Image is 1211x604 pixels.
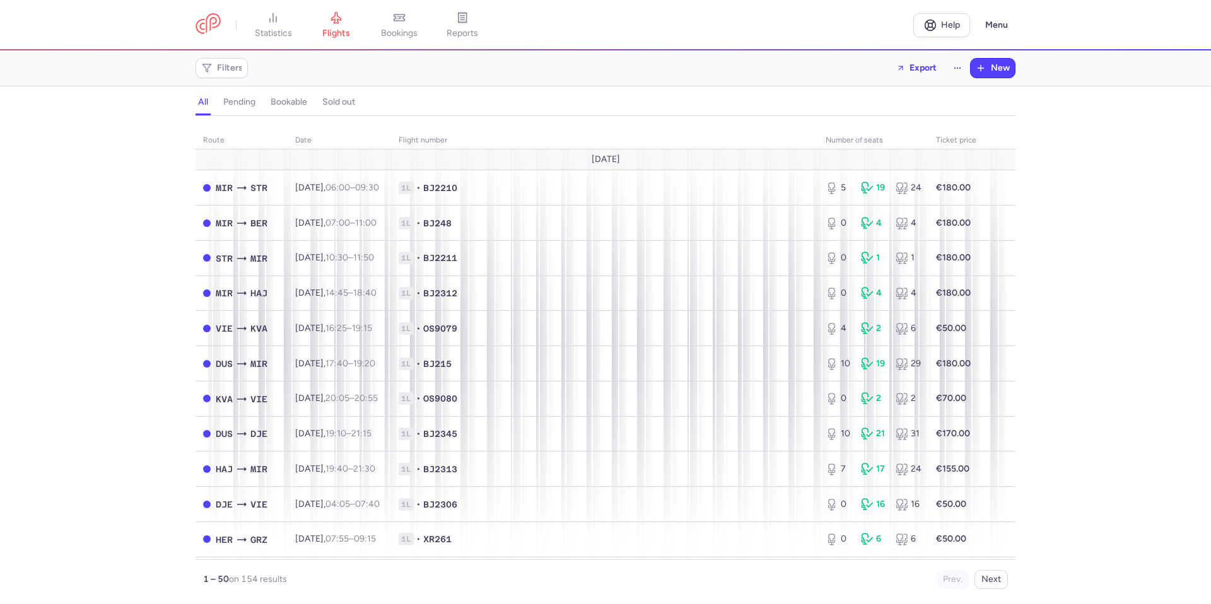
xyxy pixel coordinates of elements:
[216,392,233,406] span: KVA
[325,533,376,544] span: –
[242,11,305,39] a: statistics
[325,533,349,544] time: 07:55
[423,252,457,264] span: BJ2211
[896,182,921,194] div: 24
[416,287,421,299] span: •
[416,498,421,511] span: •
[399,463,414,475] span: 1L
[910,63,937,73] span: Export
[351,428,371,439] time: 21:15
[861,357,886,370] div: 19
[423,357,452,370] span: BJ215
[325,499,380,509] span: –
[826,252,851,264] div: 0
[399,287,414,299] span: 1L
[216,462,233,476] span: HAJ
[250,286,267,300] span: HAJ
[295,182,379,193] span: [DATE],
[354,393,378,404] time: 20:55
[936,287,971,298] strong: €180.00
[592,154,620,165] span: [DATE]
[325,323,372,334] span: –
[399,533,414,545] span: 1L
[861,182,886,194] div: 19
[250,357,267,371] span: MIR
[196,131,288,150] th: route
[861,427,886,440] div: 21
[399,182,414,194] span: 1L
[826,357,851,370] div: 10
[325,463,348,474] time: 19:40
[416,182,421,194] span: •
[295,428,371,439] span: [DATE],
[295,393,378,404] span: [DATE],
[818,131,928,150] th: number of seats
[216,181,233,195] span: MIR
[322,96,355,108] h4: sold out
[196,13,221,37] a: CitizenPlane red outlined logo
[295,323,372,334] span: [DATE],
[896,427,921,440] div: 31
[325,252,374,263] span: –
[826,182,851,194] div: 5
[325,218,350,228] time: 07:00
[295,218,377,228] span: [DATE],
[928,131,984,150] th: Ticket price
[250,322,267,335] span: KVA
[325,218,377,228] span: –
[416,217,421,229] span: •
[861,533,886,545] div: 6
[368,11,431,39] a: bookings
[416,463,421,475] span: •
[353,463,375,474] time: 21:30
[229,574,287,584] span: on 154 results
[216,286,233,300] span: MIR
[826,498,851,511] div: 0
[353,287,377,298] time: 18:40
[216,427,233,441] span: DUS
[354,533,376,544] time: 09:15
[941,20,960,30] span: Help
[216,322,233,335] span: VIE
[416,252,421,264] span: •
[423,217,452,229] span: BJ248
[826,533,851,545] div: 0
[991,63,1010,73] span: New
[325,252,348,263] time: 10:30
[416,427,421,440] span: •
[423,182,457,194] span: BJ2210
[325,463,375,474] span: –
[399,217,414,229] span: 1L
[325,287,348,298] time: 14:45
[198,96,208,108] h4: all
[423,392,457,405] span: OS9080
[936,393,966,404] strong: €70.00
[974,570,1008,589] button: Next
[399,252,414,264] span: 1L
[936,533,966,544] strong: €50.00
[936,323,966,334] strong: €50.00
[416,533,421,545] span: •
[861,217,886,229] div: 4
[223,96,255,108] h4: pending
[295,358,375,369] span: [DATE],
[896,392,921,405] div: 2
[216,497,233,511] span: DJE
[399,392,414,405] span: 1L
[416,392,421,405] span: •
[896,252,921,264] div: 1
[217,63,243,73] span: Filters
[896,357,921,370] div: 29
[431,11,494,39] a: reports
[391,131,818,150] th: Flight number
[325,182,379,193] span: –
[216,533,233,547] span: HER
[447,28,478,39] span: reports
[295,287,377,298] span: [DATE],
[399,322,414,335] span: 1L
[325,428,346,439] time: 19:10
[325,499,350,509] time: 04:05
[826,287,851,299] div: 0
[896,217,921,229] div: 4
[861,498,886,511] div: 16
